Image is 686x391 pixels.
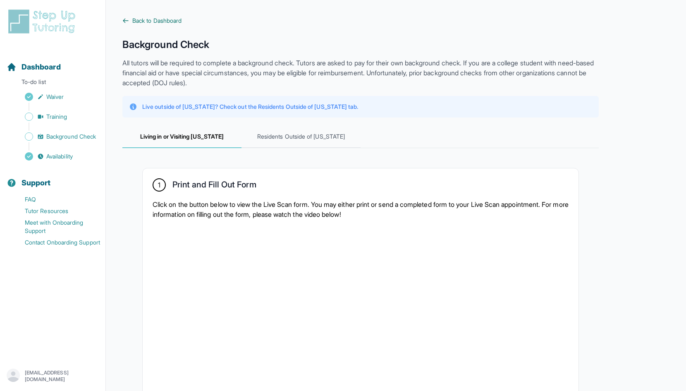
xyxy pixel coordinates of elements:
nav: Tabs [122,126,599,148]
span: Dashboard [22,61,61,73]
h1: Background Check [122,38,599,51]
h2: Print and Fill Out Form [172,180,256,193]
a: Background Check [7,131,105,142]
span: Back to Dashboard [132,17,182,25]
p: Click on the button below to view the Live Scan form. You may either print or send a completed fo... [153,199,569,219]
p: [EMAIL_ADDRESS][DOMAIN_NAME] [25,369,99,383]
p: Live outside of [US_STATE]? Check out the Residents Outside of [US_STATE] tab. [142,103,358,111]
span: 1 [158,180,160,190]
a: Training [7,111,105,122]
p: All tutors will be required to complete a background check. Tutors are asked to pay for their own... [122,58,599,88]
p: To-do list [3,78,102,89]
span: Residents Outside of [US_STATE] [241,126,361,148]
a: Back to Dashboard [122,17,599,25]
button: Dashboard [3,48,102,76]
span: Support [22,177,51,189]
button: Support [3,164,102,192]
span: Background Check [46,132,96,141]
img: logo [7,8,80,35]
span: Training [46,113,67,121]
a: Tutor Resources [7,205,105,217]
a: Contact Onboarding Support [7,237,105,248]
button: [EMAIL_ADDRESS][DOMAIN_NAME] [7,369,99,384]
a: Dashboard [7,61,61,73]
span: Living in or Visiting [US_STATE] [122,126,241,148]
span: Availability [46,152,73,161]
a: Waiver [7,91,105,103]
a: Meet with Onboarding Support [7,217,105,237]
a: FAQ [7,194,105,205]
a: Availability [7,151,105,162]
span: Waiver [46,93,64,101]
